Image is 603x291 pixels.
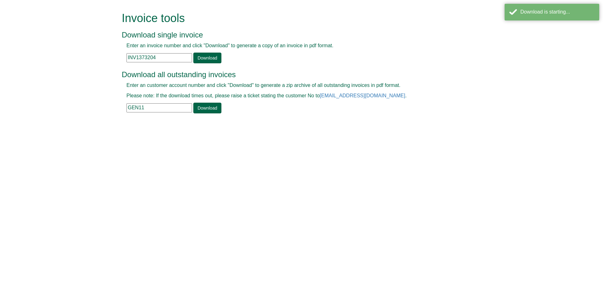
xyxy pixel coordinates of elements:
a: Download [193,53,221,63]
input: e.g. BLA02 [126,103,192,112]
h3: Download all outstanding invoices [122,71,467,79]
p: Please note: If the download times out, please raise a ticket stating the customer No to . [126,92,462,100]
h1: Invoice tools [122,12,467,25]
div: Download is starting... [520,9,594,16]
p: Enter an invoice number and click "Download" to generate a copy of an invoice in pdf format. [126,42,462,49]
input: e.g. INV1234 [126,53,192,62]
a: Download [193,103,221,113]
a: [EMAIL_ADDRESS][DOMAIN_NAME] [320,93,405,98]
h3: Download single invoice [122,31,467,39]
p: Enter an customer account number and click "Download" to generate a zip archive of all outstandin... [126,82,462,89]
